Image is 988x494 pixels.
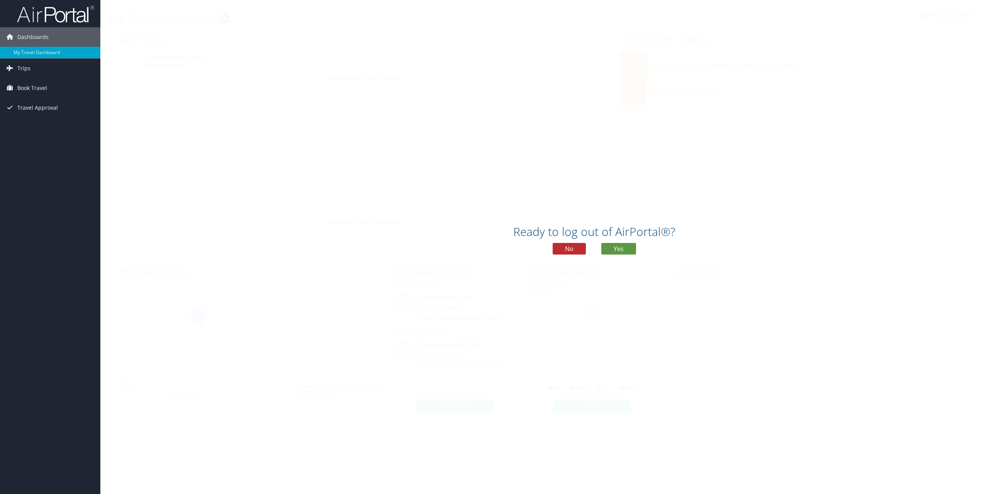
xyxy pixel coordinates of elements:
[17,59,30,78] span: Trips
[17,27,49,47] span: Dashboards
[601,243,636,255] button: Yes
[17,98,58,117] span: Travel Approval
[17,5,94,23] img: airportal-logo.png
[553,243,586,255] button: No
[17,78,47,98] span: Book Travel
